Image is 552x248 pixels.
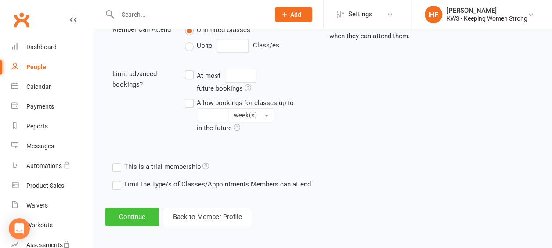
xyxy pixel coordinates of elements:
div: Waivers [26,202,48,209]
div: in the future [197,123,240,133]
div: Dashboard [26,44,57,51]
input: At mostfuture bookings [225,69,256,83]
a: Messages [11,136,93,156]
div: future bookings [197,83,251,94]
a: Dashboard [11,37,93,57]
div: Member Can Attend [106,24,178,35]
button: Allow bookings for classes up to in the future [228,108,274,122]
div: Messages [26,142,54,150]
div: At most [197,70,220,81]
div: Payments [26,103,54,110]
span: week(s) [234,111,257,119]
div: Product Sales [26,182,64,189]
span: Settings [348,4,372,24]
a: Calendar [11,77,93,97]
a: Product Sales [11,176,93,196]
button: Back to Member Profile [163,208,252,226]
label: Limit the Type/s of Classes/Appointments Members can attend [112,179,311,190]
button: Continue [105,208,159,226]
div: Automations [26,162,62,169]
a: Payments [11,97,93,117]
div: Class/es [185,39,316,53]
a: Automations [11,156,93,176]
label: This is a trial membership [112,161,209,172]
div: People [26,63,46,70]
div: [PERSON_NAME] [447,7,527,15]
input: Search... [115,8,263,21]
div: KWS - Keeping Women Strong [447,15,527,22]
div: Open Intercom Messenger [9,218,30,239]
button: Add [275,7,312,22]
strong: member can attend [454,22,511,29]
div: Reports [26,123,48,130]
a: Workouts [11,215,93,235]
span: Add [290,11,301,18]
a: Reports [11,117,93,136]
span: Up to [197,40,213,50]
input: Allow bookings for classes up to week(s) in the future [197,108,228,122]
div: Calendar [26,83,51,90]
div: HF [425,6,442,23]
div: Allow bookings for classes up to [197,98,294,108]
div: Limit advanced bookings? [106,69,178,90]
span: Unlimited Classes [197,25,250,34]
a: Clubworx [11,9,32,31]
a: People [11,57,93,77]
a: Waivers [11,196,93,215]
p: Now set how many classes/sessions your , and when they can attend them. [329,20,533,41]
div: Workouts [26,222,53,229]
